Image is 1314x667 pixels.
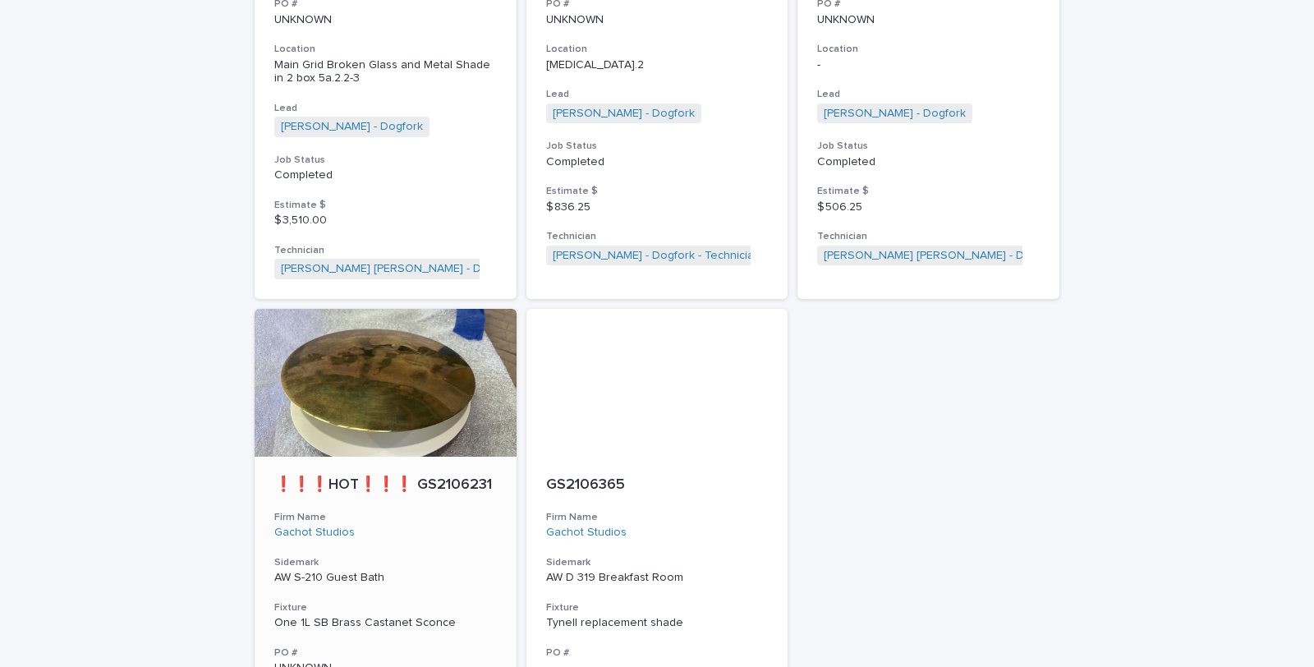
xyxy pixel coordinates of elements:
[546,185,769,198] h3: Estimate $
[274,244,497,257] h3: Technician
[274,601,497,614] h3: Fixture
[546,616,769,630] div: Tynell replacement shade
[274,571,497,585] p: AW S-210 Guest Bath
[274,214,497,228] p: $ 3,510.00
[817,13,1040,27] p: UNKNOWN
[274,102,497,115] h3: Lead
[546,526,627,540] a: Gachot Studios
[553,107,695,121] a: [PERSON_NAME] - Dogfork
[274,168,497,182] p: Completed
[817,155,1040,169] p: Completed
[274,13,497,27] p: UNKNOWN
[817,200,1040,214] p: $ 506.25
[274,154,497,167] h3: Job Status
[546,476,769,494] p: GS2106365
[817,88,1040,101] h3: Lead
[546,88,769,101] h3: Lead
[546,601,769,614] h3: Fixture
[824,107,966,121] a: [PERSON_NAME] - Dogfork
[817,58,1040,72] p: -
[546,646,769,660] h3: PO #
[274,526,355,540] a: Gachot Studios
[274,511,497,524] h3: Firm Name
[274,556,497,569] h3: Sidemark
[274,646,497,660] h3: PO #
[281,262,581,276] a: [PERSON_NAME] [PERSON_NAME] - Dogfork - Technician
[546,58,769,72] p: [MEDICAL_DATA].2
[281,120,423,134] a: [PERSON_NAME] - Dogfork
[546,571,769,585] p: AW D 319 Breakfast Room
[274,199,497,212] h3: Estimate $
[817,230,1040,243] h3: Technician
[546,511,769,524] h3: Firm Name
[546,200,769,214] p: $ 836.25
[274,616,497,630] div: One 1L SB Brass Castanet Sconce
[817,43,1040,56] h3: Location
[817,140,1040,153] h3: Job Status
[274,58,497,86] p: Main Grid Broken Glass and Metal Shade in 2 box 5a.2.2-3
[824,249,1124,263] a: [PERSON_NAME] [PERSON_NAME] - Dogfork - Technician
[546,140,769,153] h3: Job Status
[546,155,769,169] p: Completed
[546,13,769,27] p: UNKNOWN
[817,185,1040,198] h3: Estimate $
[546,43,769,56] h3: Location
[546,556,769,569] h3: Sidemark
[553,249,760,263] a: [PERSON_NAME] - Dogfork - Technician
[274,476,497,494] p: ❗❗❗HOT❗❗❗ GS2106231
[274,43,497,56] h3: Location
[546,230,769,243] h3: Technician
